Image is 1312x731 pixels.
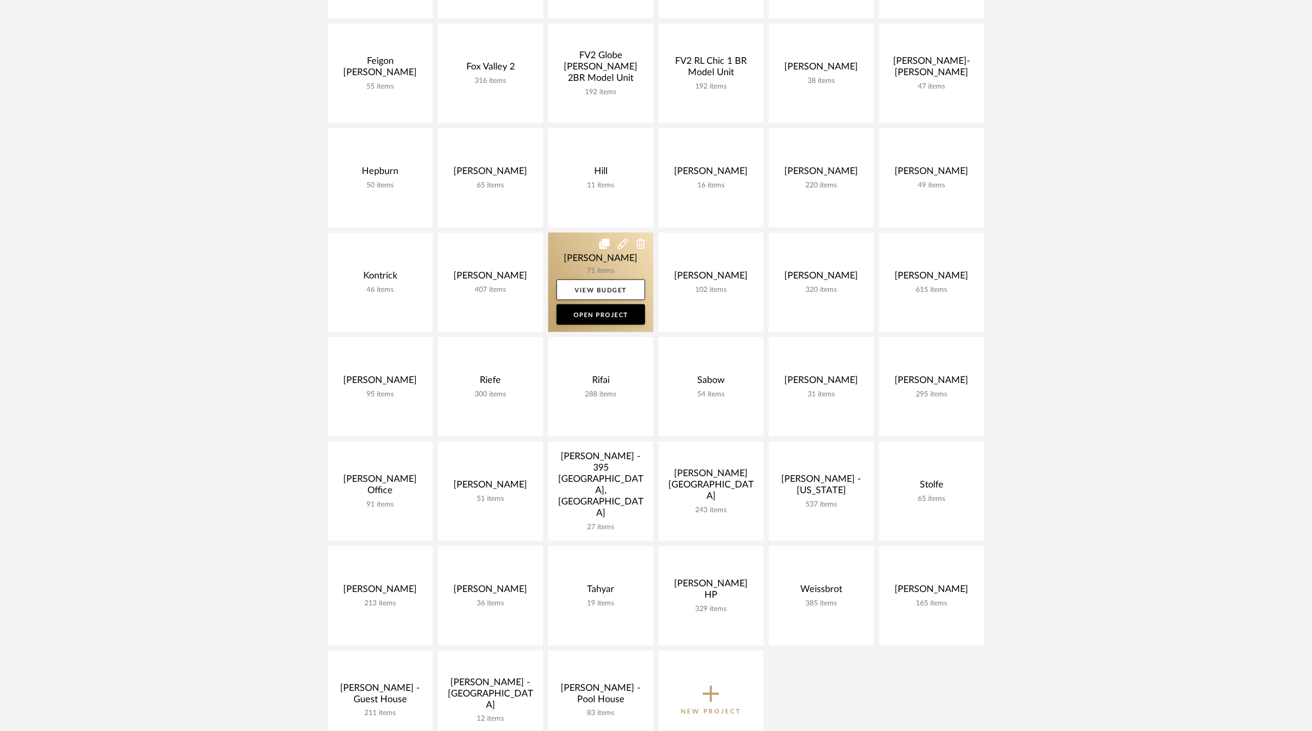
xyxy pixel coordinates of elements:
[336,82,425,91] div: 55 items
[667,506,755,515] div: 243 items
[777,270,866,286] div: [PERSON_NAME]
[336,709,425,718] div: 211 items
[887,286,976,294] div: 615 items
[446,599,535,608] div: 36 items
[557,599,645,608] div: 19 items
[887,599,976,608] div: 165 items
[557,709,645,718] div: 83 items
[777,77,866,85] div: 38 items
[777,599,866,608] div: 385 items
[446,77,535,85] div: 316 items
[777,390,866,399] div: 31 items
[667,468,755,506] div: [PERSON_NAME][GEOGRAPHIC_DATA]
[446,181,535,190] div: 65 items
[667,181,755,190] div: 16 items
[557,280,645,300] a: View Budget
[446,61,535,77] div: Fox Valley 2
[336,683,425,709] div: [PERSON_NAME] - Guest House
[336,270,425,286] div: Kontrick
[446,715,535,724] div: 12 items
[777,61,866,77] div: [PERSON_NAME]
[887,270,976,286] div: [PERSON_NAME]
[777,474,866,500] div: [PERSON_NAME] - [US_STATE]
[887,166,976,181] div: [PERSON_NAME]
[887,479,976,495] div: Stolfe
[557,683,645,709] div: [PERSON_NAME] - Pool House
[667,286,755,294] div: 102 items
[557,88,645,97] div: 192 items
[446,584,535,599] div: [PERSON_NAME]
[557,584,645,599] div: Tahyar
[681,707,742,717] p: New Project
[887,495,976,503] div: 65 items
[667,375,755,390] div: Sabow
[887,181,976,190] div: 49 items
[557,181,645,190] div: 11 items
[446,677,535,715] div: [PERSON_NAME] - [GEOGRAPHIC_DATA]
[557,375,645,390] div: Rifai
[557,523,645,532] div: 27 items
[446,495,535,503] div: 51 items
[777,584,866,599] div: Weissbrot
[667,56,755,82] div: FV2 RL Chic 1 BR Model Unit
[777,286,866,294] div: 320 items
[336,584,425,599] div: [PERSON_NAME]
[336,375,425,390] div: [PERSON_NAME]
[336,500,425,509] div: 91 items
[667,270,755,286] div: [PERSON_NAME]
[777,181,866,190] div: 220 items
[887,584,976,599] div: [PERSON_NAME]
[336,56,425,82] div: Feigon [PERSON_NAME]
[557,166,645,181] div: Hill
[446,375,535,390] div: Riefe
[667,390,755,399] div: 54 items
[557,390,645,399] div: 288 items
[887,375,976,390] div: [PERSON_NAME]
[446,166,535,181] div: [PERSON_NAME]
[777,500,866,509] div: 537 items
[887,56,976,82] div: [PERSON_NAME]-[PERSON_NAME]
[336,286,425,294] div: 46 items
[557,50,645,88] div: FV2 Globe [PERSON_NAME] 2BR Model Unit
[777,375,866,390] div: [PERSON_NAME]
[887,82,976,91] div: 47 items
[887,390,976,399] div: 295 items
[667,82,755,91] div: 192 items
[336,181,425,190] div: 50 items
[557,304,645,325] a: Open Project
[446,286,535,294] div: 407 items
[777,166,866,181] div: [PERSON_NAME]
[336,474,425,500] div: [PERSON_NAME] Office
[446,270,535,286] div: [PERSON_NAME]
[336,390,425,399] div: 95 items
[446,479,535,495] div: [PERSON_NAME]
[557,451,645,523] div: [PERSON_NAME] - 395 [GEOGRAPHIC_DATA], [GEOGRAPHIC_DATA]
[336,599,425,608] div: 213 items
[667,578,755,605] div: [PERSON_NAME] HP
[667,605,755,614] div: 329 items
[446,390,535,399] div: 300 items
[667,166,755,181] div: [PERSON_NAME]
[336,166,425,181] div: Hepburn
